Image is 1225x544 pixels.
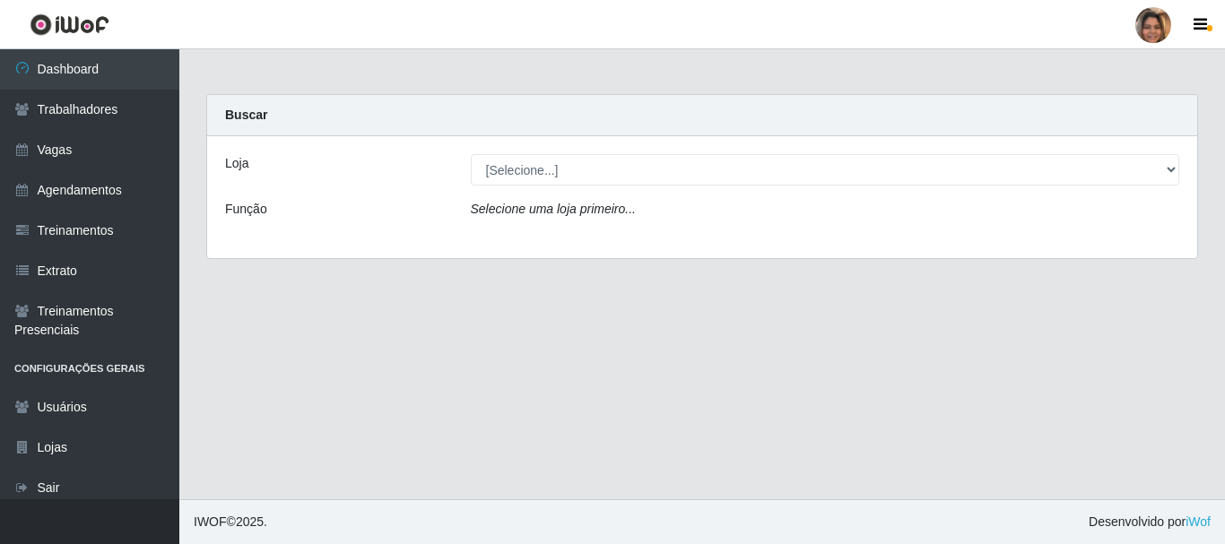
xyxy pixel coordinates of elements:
a: iWof [1186,514,1211,529]
strong: Buscar [225,108,267,122]
label: Função [225,200,267,219]
span: IWOF [194,514,227,529]
label: Loja [225,154,248,173]
span: © 2025 . [194,513,267,531]
img: CoreUI Logo [30,13,109,36]
i: Selecione uma loja primeiro... [471,202,636,216]
span: Desenvolvido por [1089,513,1211,531]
